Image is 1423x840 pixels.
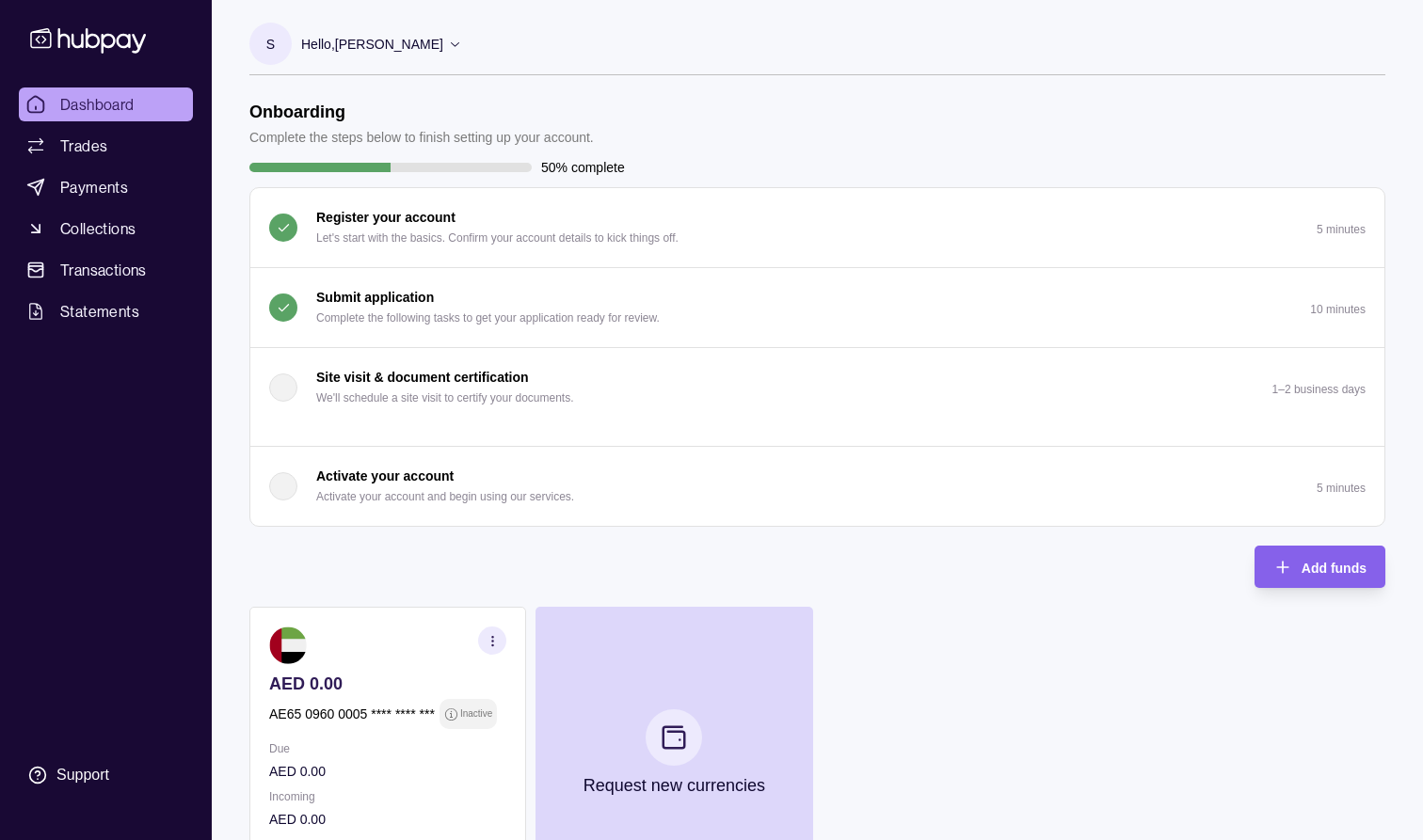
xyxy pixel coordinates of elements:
[250,427,1384,446] div: Site visit & document certification We'll schedule a site visit to certify your documents.1–2 bus...
[316,308,660,328] p: Complete the following tasks to get your application ready for review.
[316,486,574,507] p: Activate your account and begin using our services.
[250,348,1384,427] button: Site visit & document certification We'll schedule a site visit to certify your documents.1–2 bus...
[60,217,136,240] span: Collections
[249,127,594,148] p: Complete the steps below to finish setting up your account.
[301,34,443,55] p: Hello, [PERSON_NAME]
[269,626,307,664] img: ae
[19,87,193,121] a: Dashboard
[19,253,193,287] a: Transactions
[19,755,193,795] a: Support
[19,170,193,204] a: Payments
[250,268,1384,347] button: Submit application Complete the following tasks to get your application ready for review.10 minutes
[60,135,107,157] span: Trades
[250,447,1384,526] button: Activate your account Activate your account and begin using our services.5 minutes
[316,207,456,228] p: Register your account
[316,228,679,248] p: Let's start with the basics. Confirm your account details to kick things off.
[60,300,139,323] span: Statements
[269,809,506,830] p: AED 0.00
[460,704,492,724] p: Inactive
[1255,546,1385,588] button: Add funds
[1317,482,1366,495] p: 5 minutes
[249,102,594,122] h1: Onboarding
[266,34,275,55] p: S
[1272,383,1366,396] p: 1–2 business days
[1317,223,1366,236] p: 5 minutes
[250,188,1384,267] button: Register your account Let's start with the basics. Confirm your account details to kick things of...
[1310,303,1366,316] p: 10 minutes
[19,212,193,246] a: Collections
[60,93,135,116] span: Dashboard
[269,761,506,782] p: AED 0.00
[584,775,765,796] p: Request new currencies
[19,129,193,163] a: Trades
[316,367,529,388] p: Site visit & document certification
[316,466,454,486] p: Activate your account
[60,259,147,281] span: Transactions
[541,157,625,178] p: 50% complete
[269,674,506,694] p: AED 0.00
[1302,561,1367,576] span: Add funds
[316,388,574,408] p: We'll schedule a site visit to certify your documents.
[56,765,109,785] div: Support
[19,294,193,328] a: Statements
[60,176,128,198] span: Payments
[316,287,434,308] p: Submit application
[269,786,506,807] p: Incoming
[269,738,506,759] p: Due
